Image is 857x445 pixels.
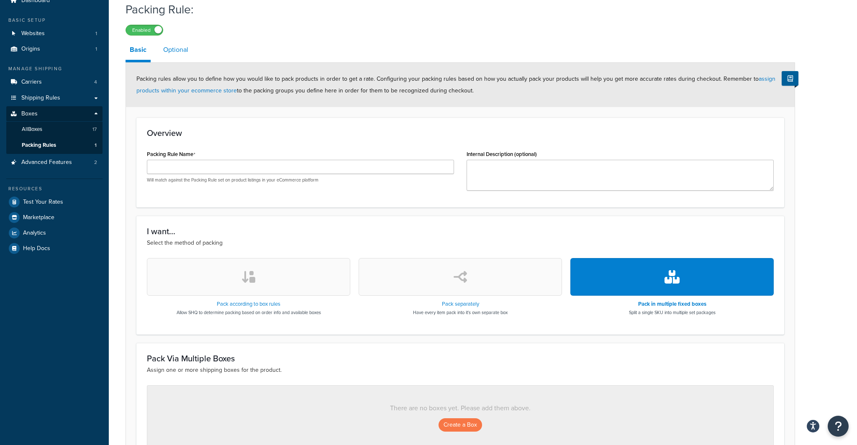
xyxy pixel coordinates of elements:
[21,110,38,118] span: Boxes
[6,155,103,170] li: Advanced Features
[22,142,56,149] span: Packing Rules
[92,126,97,133] span: 17
[6,41,103,57] a: Origins1
[23,214,54,221] span: Marketplace
[126,25,163,35] label: Enabled
[95,46,97,53] span: 1
[6,225,103,240] a: Analytics
[95,30,97,37] span: 1
[147,128,774,138] h3: Overview
[21,46,40,53] span: Origins
[6,74,103,90] a: Carriers4
[177,301,321,307] h3: Pack according to box rules
[6,210,103,225] a: Marketplace
[6,106,103,122] a: Boxes
[95,142,97,149] span: 1
[147,238,774,248] p: Select the method of packing
[6,41,103,57] li: Origins
[6,241,103,256] a: Help Docs
[467,151,537,157] label: Internal Description (optional)
[23,199,63,206] span: Test Your Rates
[6,106,103,154] li: Boxes
[147,366,774,375] p: Assign one or more shipping boxes for the product.
[6,26,103,41] a: Websites1
[126,1,785,18] h1: Packing Rule:
[6,138,103,153] li: Packing Rules
[147,177,454,183] p: Will match against the Packing Rule set on product listings in your eCommerce platform
[413,309,508,316] p: Have every item pack into it's own separate box
[21,79,42,86] span: Carriers
[147,151,195,158] label: Packing Rule Name
[6,65,103,72] div: Manage Shipping
[136,74,775,95] span: Packing rules allow you to define how you would like to pack products in order to get a rate. Con...
[6,74,103,90] li: Carriers
[6,122,103,137] a: AllBoxes17
[22,126,42,133] span: All Boxes
[413,301,508,307] h3: Pack separately
[828,416,849,437] button: Open Resource Center
[177,309,321,316] p: Allow SHQ to determine packing based on order info and available boxes
[21,159,72,166] span: Advanced Features
[164,402,757,414] p: There are no boxes yet. Please add them above.
[147,227,774,236] h3: I want...
[6,185,103,192] div: Resources
[23,245,50,252] span: Help Docs
[147,354,774,363] h3: Pack Via Multiple Boxes
[439,418,482,432] button: Create a Box
[159,40,192,60] a: Optional
[6,155,103,170] a: Advanced Features2
[629,309,716,316] p: Split a single SKU into multiple set packages
[6,138,103,153] a: Packing Rules1
[126,40,151,62] a: Basic
[23,230,46,237] span: Analytics
[6,26,103,41] li: Websites
[21,30,45,37] span: Websites
[782,71,798,86] button: Show Help Docs
[21,95,60,102] span: Shipping Rules
[94,79,97,86] span: 4
[6,17,103,24] div: Basic Setup
[94,159,97,166] span: 2
[6,194,103,210] a: Test Your Rates
[629,301,716,307] h3: Pack in multiple fixed boxes
[6,90,103,106] a: Shipping Rules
